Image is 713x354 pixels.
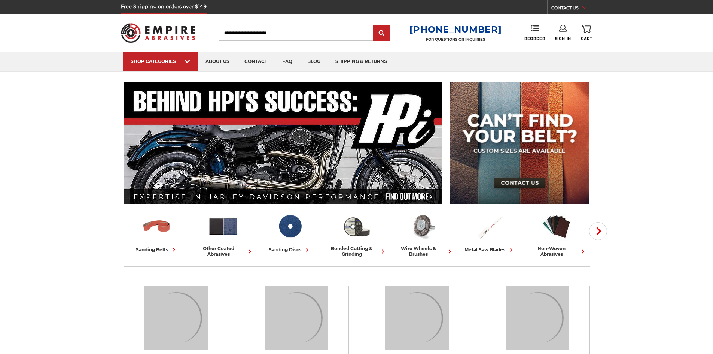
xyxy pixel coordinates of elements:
a: Cart [581,25,592,41]
div: wire wheels & brushes [393,246,454,257]
img: Sanding Discs [385,286,449,350]
input: Submit [374,26,389,41]
img: Non-woven Abrasives [541,211,572,242]
a: Reorder [524,25,545,41]
a: faq [275,52,300,71]
img: Other Coated Abrasives [265,286,328,350]
img: Metal Saw Blades [474,211,505,242]
img: Other Coated Abrasives [208,211,239,242]
img: Bonded Cutting & Grinding [506,286,569,350]
a: [PHONE_NUMBER] [409,24,502,35]
a: about us [198,52,237,71]
p: FOR QUESTIONS OR INQUIRIES [409,37,502,42]
div: SHOP CATEGORIES [131,58,191,64]
div: sanding belts [136,246,178,254]
div: bonded cutting & grinding [326,246,387,257]
div: non-woven abrasives [526,246,587,257]
a: CONTACT US [551,4,592,14]
div: metal saw blades [464,246,515,254]
div: other coated abrasives [193,246,254,257]
a: other coated abrasives [193,211,254,257]
img: promo banner for custom belts. [450,82,589,204]
span: Reorder [524,36,545,41]
a: non-woven abrasives [526,211,587,257]
a: bonded cutting & grinding [326,211,387,257]
img: Sanding Belts [141,211,172,242]
img: Bonded Cutting & Grinding [341,211,372,242]
span: Sign In [555,36,571,41]
img: Sanding Discs [274,211,305,242]
img: Sanding Belts [144,286,208,350]
a: shipping & returns [328,52,394,71]
div: sanding discs [269,246,311,254]
a: contact [237,52,275,71]
img: Banner for an interview featuring Horsepower Inc who makes Harley performance upgrades featured o... [124,82,443,204]
a: sanding discs [260,211,320,254]
span: Cart [581,36,592,41]
a: metal saw blades [460,211,520,254]
a: blog [300,52,328,71]
img: Empire Abrasives [121,18,196,48]
a: wire wheels & brushes [393,211,454,257]
a: sanding belts [127,211,187,254]
img: Wire Wheels & Brushes [408,211,439,242]
button: Next [589,222,607,240]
